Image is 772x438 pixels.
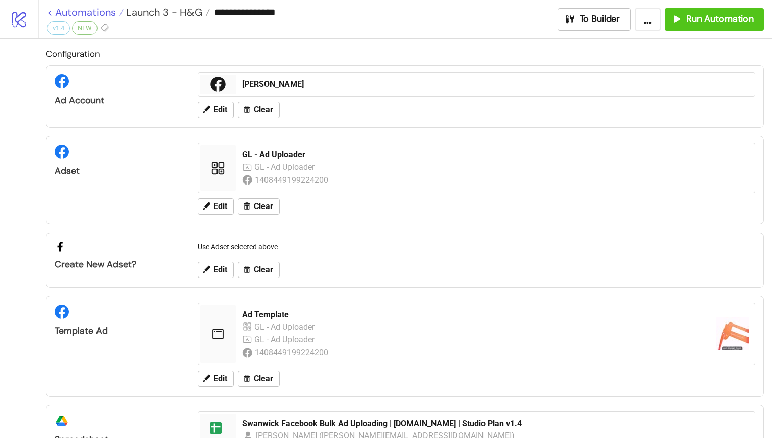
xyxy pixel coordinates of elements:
[558,8,631,31] button: To Builder
[213,105,227,114] span: Edit
[194,237,759,257] div: Use Adset selected above
[242,79,749,90] div: [PERSON_NAME]
[213,265,227,274] span: Edit
[255,174,330,187] div: 1408449199224200
[238,102,280,118] button: Clear
[238,371,280,387] button: Clear
[72,21,98,35] div: NEW
[198,262,234,278] button: Edit
[124,7,210,17] a: Launch 3 - H&G
[55,325,181,337] div: Template Ad
[198,102,234,118] button: Edit
[254,105,273,114] span: Clear
[580,13,620,25] span: To Builder
[254,265,273,274] span: Clear
[198,198,234,215] button: Edit
[124,6,202,19] span: Launch 3 - H&G
[665,8,764,31] button: Run Automation
[213,202,227,211] span: Edit
[254,333,317,346] div: GL - Ad Uploader
[238,198,280,215] button: Clear
[55,259,181,270] div: Create new adset?
[47,7,124,17] a: < Automations
[213,374,227,383] span: Edit
[635,8,661,31] button: ...
[242,149,749,160] div: GL - Ad Uploader
[686,13,754,25] span: Run Automation
[254,320,317,333] div: GL - Ad Uploader
[242,309,708,320] div: Ad Template
[198,371,234,387] button: Edit
[238,262,280,278] button: Clear
[255,346,330,359] div: 1408449199224200
[242,418,749,429] div: Swanwick Facebook Bulk Ad Uploading | [DOMAIN_NAME] | Studio Plan v1.4
[254,202,273,211] span: Clear
[47,21,70,35] div: v1.4
[254,160,317,173] div: GL - Ad Uploader
[46,47,764,60] h2: Configuration
[55,165,181,177] div: Adset
[716,317,749,350] img: https://scontent-fra5-2.xx.fbcdn.net/v/t15.13418-10/451688032_7975053459228511_413323376232325462...
[254,374,273,383] span: Clear
[55,95,181,106] div: Ad Account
